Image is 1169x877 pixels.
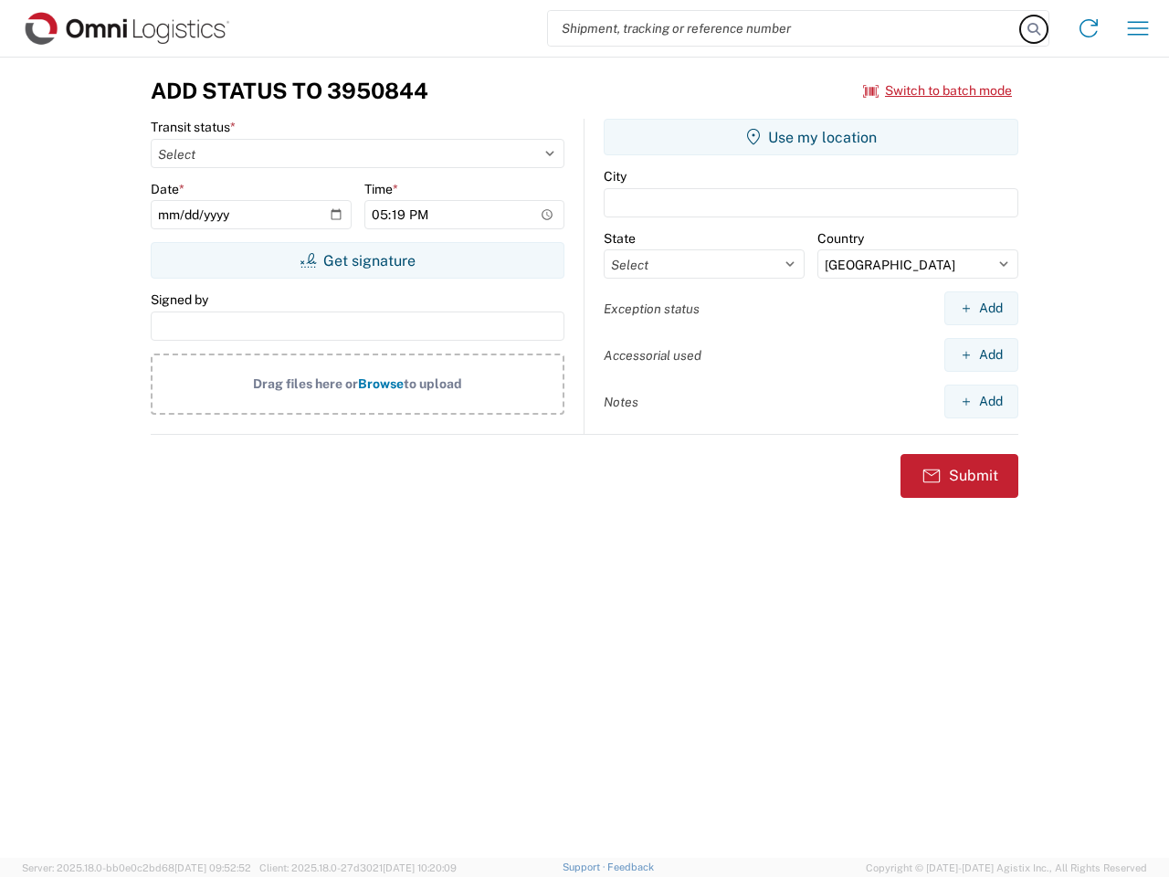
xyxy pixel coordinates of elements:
span: [DATE] 10:20:09 [383,862,457,873]
label: Date [151,181,184,197]
label: Notes [604,394,638,410]
a: Support [563,861,608,872]
span: Client: 2025.18.0-27d3021 [259,862,457,873]
label: Signed by [151,291,208,308]
span: Drag files here or [253,376,358,391]
button: Use my location [604,119,1018,155]
label: Exception status [604,301,700,317]
button: Switch to batch mode [863,76,1012,106]
label: Transit status [151,119,236,135]
span: [DATE] 09:52:52 [174,862,251,873]
span: Server: 2025.18.0-bb0e0c2bd68 [22,862,251,873]
button: Add [944,338,1018,372]
span: Copyright © [DATE]-[DATE] Agistix Inc., All Rights Reserved [866,860,1147,876]
span: to upload [404,376,462,391]
h3: Add Status to 3950844 [151,78,428,104]
button: Add [944,385,1018,418]
button: Get signature [151,242,564,279]
label: Country [817,230,864,247]
label: Time [364,181,398,197]
label: City [604,168,627,185]
label: State [604,230,636,247]
label: Accessorial used [604,347,701,364]
input: Shipment, tracking or reference number [548,11,1021,46]
button: Submit [900,454,1018,498]
a: Feedback [607,861,654,872]
button: Add [944,291,1018,325]
span: Browse [358,376,404,391]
